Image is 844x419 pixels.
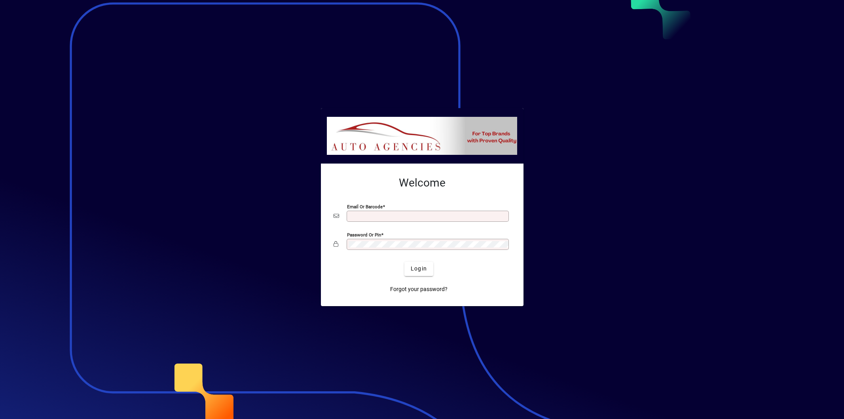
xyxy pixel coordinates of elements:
[347,204,383,209] mat-label: Email or Barcode
[411,265,427,273] span: Login
[347,232,381,237] mat-label: Password or Pin
[334,176,511,190] h2: Welcome
[387,282,451,297] a: Forgot your password?
[404,262,433,276] button: Login
[390,285,448,293] span: Forgot your password?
